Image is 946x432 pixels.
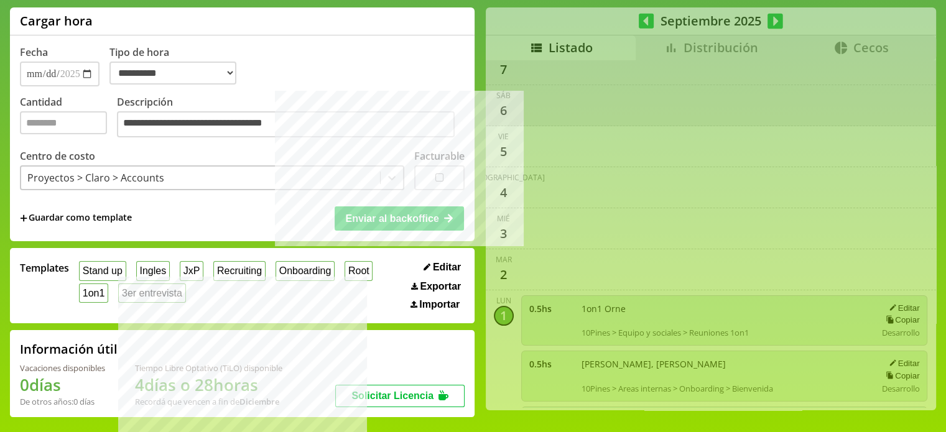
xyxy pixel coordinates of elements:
[135,374,282,396] h1: 4 días o 28 horas
[20,111,107,134] input: Cantidad
[27,171,164,185] div: Proyectos > Claro > Accounts
[335,206,464,230] button: Enviar al backoffice
[109,45,246,86] label: Tipo de hora
[351,390,434,401] span: Solicitar Licencia
[136,261,170,280] button: Ingles
[117,95,465,140] label: Descripción
[420,281,461,292] span: Exportar
[79,261,126,280] button: Stand up
[117,111,455,137] textarea: Descripción
[213,261,266,280] button: Recruiting
[345,261,373,280] button: Root
[20,374,105,396] h1: 0 días
[135,396,282,407] div: Recordá que vencen a fin de
[180,261,203,280] button: JxP
[109,62,236,85] select: Tipo de hora
[335,385,465,407] button: Solicitar Licencia
[135,362,282,374] div: Tiempo Libre Optativo (TiLO) disponible
[345,213,438,224] span: Enviar al backoffice
[20,45,48,59] label: Fecha
[276,261,335,280] button: Onboarding
[20,12,93,29] h1: Cargar hora
[20,396,105,407] div: De otros años: 0 días
[407,280,465,293] button: Exportar
[20,149,95,163] label: Centro de costo
[79,283,108,303] button: 1on1
[20,95,117,140] label: Cantidad
[433,262,461,273] span: Editar
[20,211,132,225] span: +Guardar como template
[420,261,465,273] button: Editar
[118,283,186,303] button: 3er entrevista
[419,299,460,310] span: Importar
[239,396,279,407] b: Diciembre
[20,211,27,225] span: +
[20,362,105,374] div: Vacaciones disponibles
[414,149,465,163] label: Facturable
[20,261,69,275] span: Templates
[20,341,118,357] h2: Información útil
